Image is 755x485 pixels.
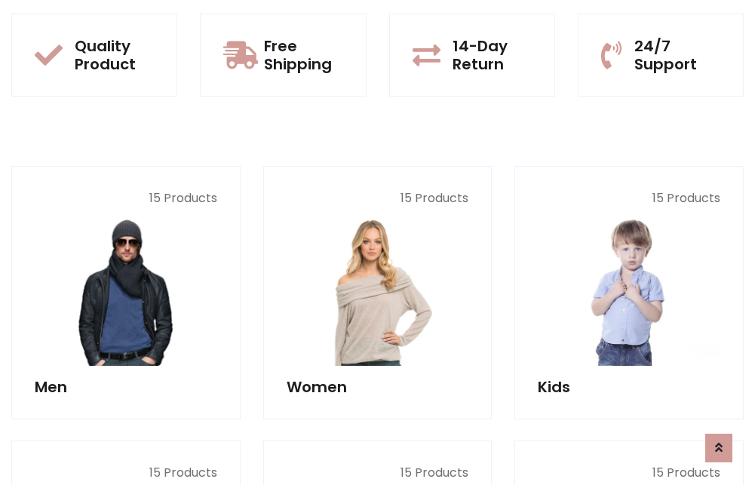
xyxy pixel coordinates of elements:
p: 15 Products [35,189,217,207]
h5: Quality Product [75,37,154,73]
h5: Kids [538,378,720,396]
p: 15 Products [538,464,720,482]
h5: Free Shipping [264,37,342,73]
h5: 24/7 Support [634,37,720,73]
h5: Women [287,378,469,396]
p: 15 Products [287,189,469,207]
p: 15 Products [35,464,217,482]
h5: 14-Day Return [453,37,532,73]
p: 15 Products [287,464,469,482]
h5: Men [35,378,217,396]
p: 15 Products [538,189,720,207]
